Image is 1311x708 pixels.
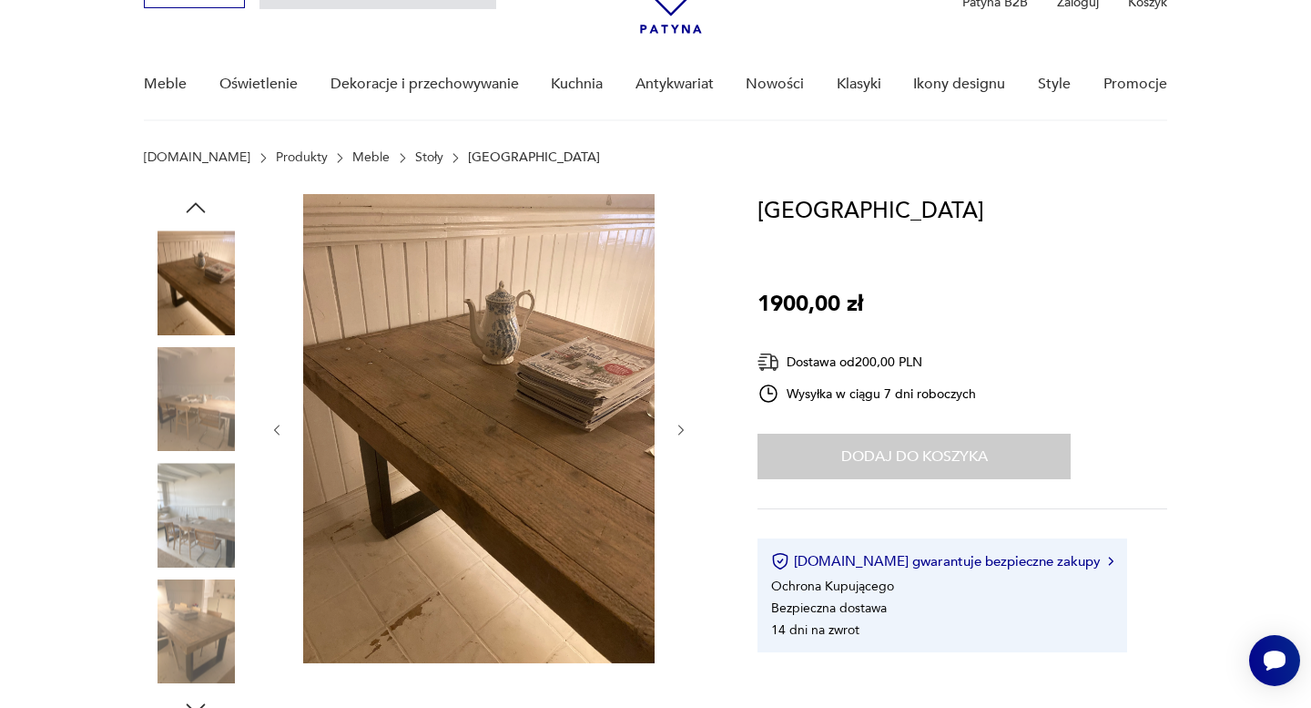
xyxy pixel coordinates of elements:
[144,231,248,334] img: Zdjęcie produktu Stary stół industrialny
[219,49,298,119] a: Oświetlenie
[771,578,894,595] li: Ochrona Kupującego
[352,150,390,165] a: Meble
[303,194,655,663] img: Zdjęcie produktu Stary stół industrialny
[144,580,248,683] img: Zdjęcie produktu Stary stół industrialny
[837,49,881,119] a: Klasyki
[1108,557,1113,566] img: Ikona strzałki w prawo
[771,552,1113,570] button: [DOMAIN_NAME] gwarantuje bezpieczne zakupy
[1249,635,1300,686] iframe: Smartsupp widget button
[144,463,248,567] img: Zdjęcie produktu Stary stół industrialny
[330,49,519,119] a: Dekoracje i przechowywanie
[144,150,250,165] a: [DOMAIN_NAME]
[746,49,804,119] a: Nowości
[468,150,600,165] p: [GEOGRAPHIC_DATA]
[144,49,187,119] a: Meble
[771,552,789,570] img: Ikona certyfikatu
[551,49,603,119] a: Kuchnia
[757,194,984,229] h1: [GEOGRAPHIC_DATA]
[757,383,976,405] div: Wysyłka w ciągu 7 dni roboczych
[276,150,328,165] a: Produkty
[415,150,443,165] a: Stoły
[913,49,1005,119] a: Ikony designu
[635,49,714,119] a: Antykwariat
[1038,49,1071,119] a: Style
[757,351,779,374] img: Ikona dostawy
[144,347,248,451] img: Zdjęcie produktu Stary stół industrialny
[757,351,976,374] div: Dostawa od 200,00 PLN
[771,621,859,639] li: 14 dni na zwrot
[771,600,887,617] li: Bezpieczna dostawa
[1103,49,1167,119] a: Promocje
[757,287,863,322] p: 1900,00 zł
